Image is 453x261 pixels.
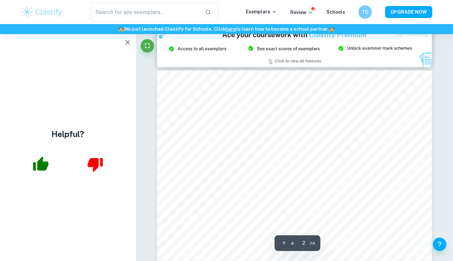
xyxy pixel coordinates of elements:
[433,238,446,251] button: Help and Feedback
[385,6,432,18] button: UPGRADE NOW
[141,39,154,52] button: Fullscreen
[51,128,84,140] h4: Helpful?
[91,3,200,21] input: Search for any exemplars...
[358,5,372,19] button: TD
[290,9,313,16] p: Review
[21,5,63,19] img: Clastify logo
[329,26,335,32] span: 🏫
[246,8,277,15] p: Exemplars
[226,26,236,32] a: here
[157,26,432,67] img: Ad
[310,240,315,246] span: / 14
[1,25,452,33] h6: We just launched Clastify for Schools. Click to learn how to become a school partner.
[361,8,369,16] h6: TD
[326,9,345,15] a: Schools
[119,26,124,32] span: 🏫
